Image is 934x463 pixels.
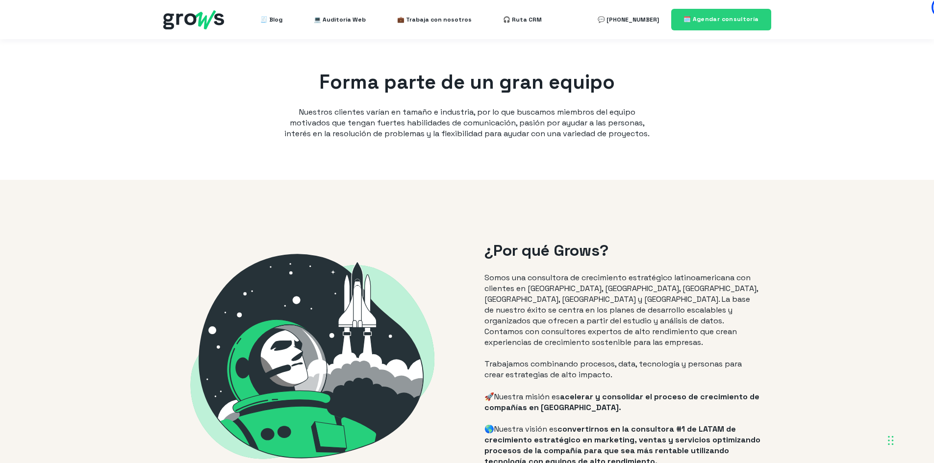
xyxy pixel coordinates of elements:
p: Somos una consultora de crecimiento estratégico latinoamericana con clientes en [GEOGRAPHIC_DATA]... [484,272,761,348]
h2: ¿Por qué Grows? [484,240,761,262]
iframe: Chat Widget [757,338,934,463]
a: 🧾 Blog [260,10,282,29]
p: Trabajamos combinando procesos, data, tecnología y personas para crear estrategias de alto impacto. [484,359,761,380]
p: 🚀Nuestra misión es [484,391,761,413]
div: Arrastrar [888,426,894,455]
a: 🎧 Ruta CRM [503,10,542,29]
div: Widget de chat [757,338,934,463]
span: Nuestra visión es [494,424,557,434]
h1: Forma parte de un gran equipo [281,69,654,96]
span: 🌎 [484,424,494,434]
a: 💬 [PHONE_NUMBER] [598,10,659,29]
a: 🗓️ Agendar consultoría [671,9,771,30]
a: 💼 Trabaja con nosotros [397,10,472,29]
span: acelerar y consolidar el proceso de crecimiento de compañías en [GEOGRAPHIC_DATA]. [484,391,759,413]
a: 💻 Auditoría Web [314,10,366,29]
p: Nuestros clientes varían en tamaño e industria, por lo que buscamos miembros del equipo motivados... [281,107,654,139]
span: 🗓️ Agendar consultoría [683,15,759,23]
img: grows - hubspot [163,10,224,29]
